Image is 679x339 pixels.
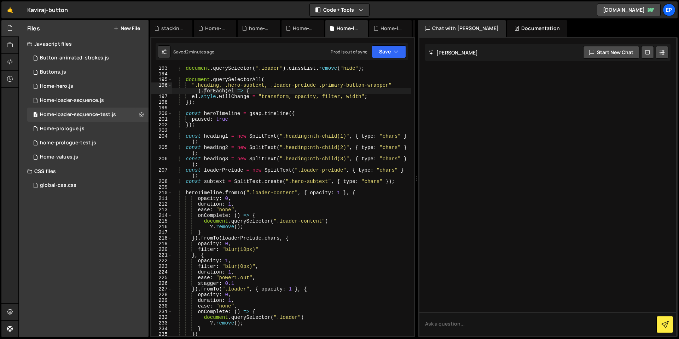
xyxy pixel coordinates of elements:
div: Home-loader-sequence.js [381,25,403,32]
div: stacking-card.js [161,25,184,32]
div: 199 [151,105,172,111]
div: 232 [151,315,172,320]
div: 228 [151,292,172,298]
div: 16061/43947.js [27,51,149,65]
div: 226 [151,281,172,286]
div: Chat with [PERSON_NAME] [418,20,506,37]
div: 215 [151,218,172,224]
div: 235 [151,332,172,337]
div: 200 [151,111,172,116]
div: Home-prologue.js [293,25,315,32]
div: 223 [151,264,172,269]
div: Kaviraj-button [27,6,68,14]
div: 16061/43261.css [27,178,149,193]
div: 194 [151,71,172,77]
div: Home-values.js [40,154,78,160]
div: 212 [151,201,172,207]
div: 229 [151,298,172,303]
div: 203 [151,128,172,133]
div: 16061/44088.js [27,108,149,122]
div: 196 [151,82,172,94]
div: 193 [151,65,172,71]
div: 209 [151,184,172,190]
div: home-prologue-test.js [40,140,96,146]
div: 234 [151,326,172,332]
div: 16061/43249.js [27,122,149,136]
div: 16061/43050.js [27,65,149,79]
button: Save [372,45,406,58]
h2: [PERSON_NAME] [429,49,478,56]
div: 221 [151,252,172,258]
div: Home-hero.js [40,83,73,90]
div: 201 [151,116,172,122]
button: Start new chat [583,46,639,59]
div: 218 [151,235,172,241]
div: 233 [151,320,172,326]
div: 205 [151,145,172,156]
div: 225 [151,275,172,281]
div: Documentation [507,20,567,37]
div: 195 [151,77,172,82]
div: 198 [151,99,172,105]
div: 208 [151,179,172,184]
div: Home-loader-sequence.js [40,97,104,104]
div: 16061/43948.js [27,79,149,93]
div: Button-animated-strokes.js [40,55,109,61]
div: Home-prologue.js [40,126,85,132]
div: Home-loader-sequence-test.js [40,111,116,118]
div: Saved [173,49,214,55]
a: [DOMAIN_NAME] [597,4,661,16]
div: Home-loader-sequence-test.js [337,25,359,32]
div: 220 [151,247,172,252]
div: 210 [151,190,172,196]
a: 🤙 [1,1,19,18]
div: 202 [151,122,172,128]
div: 227 [151,286,172,292]
div: Home-values.js [205,25,228,32]
div: 216 [151,224,172,230]
button: Code + Tools [310,4,369,16]
div: 16061/43594.js [27,93,149,108]
div: 214 [151,213,172,218]
button: New File [114,25,140,31]
div: 206 [151,156,172,167]
div: 16061/43950.js [27,150,149,164]
div: 2 minutes ago [186,49,214,55]
div: 217 [151,230,172,235]
div: 224 [151,269,172,275]
div: 222 [151,258,172,264]
div: 207 [151,167,172,179]
span: 1 [33,113,37,118]
div: 230 [151,303,172,309]
a: Ep [663,4,675,16]
div: 213 [151,207,172,213]
div: 204 [151,133,172,145]
h2: Files [27,24,40,32]
div: 231 [151,309,172,315]
div: home-prologue-test.js [249,25,272,32]
div: 219 [151,241,172,247]
div: 197 [151,94,172,99]
div: Prod is out of sync [331,49,367,55]
div: Javascript files [19,37,149,51]
div: CSS files [19,164,149,178]
div: 16061/44087.js [27,136,149,150]
div: Buttons.js [40,69,66,75]
div: 211 [151,196,172,201]
div: global-css.css [40,182,76,189]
